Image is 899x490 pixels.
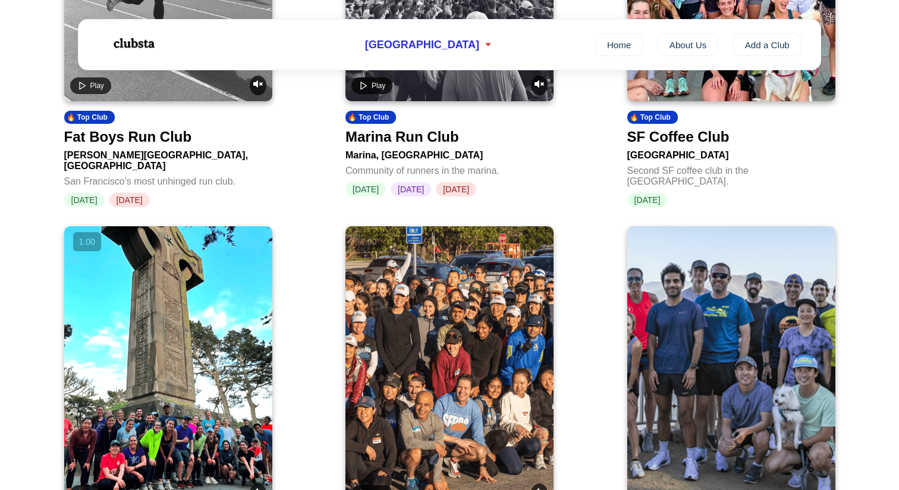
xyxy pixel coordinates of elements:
div: 🔥 Top Club [64,111,115,124]
a: Home [595,33,643,56]
div: Second SF coffee club in the [GEOGRAPHIC_DATA]. [627,161,835,187]
div: [PERSON_NAME][GEOGRAPHIC_DATA], [GEOGRAPHIC_DATA] [64,145,272,171]
a: Add a Club [733,33,801,56]
div: 🔥 Top Club [627,111,678,124]
div: 🔥 Top Club [345,111,396,124]
span: Play [372,82,385,90]
span: [DATE] [391,182,431,196]
span: [DATE] [109,193,150,207]
span: [DATE] [436,182,476,196]
div: San Francisco's most unhinged run club. [64,171,272,187]
span: [DATE] [64,193,105,207]
button: Play video [351,77,392,94]
span: [GEOGRAPHIC_DATA] [365,39,479,51]
div: [GEOGRAPHIC_DATA] [627,145,835,161]
span: [DATE] [345,182,386,196]
div: Fat Boys Run Club [64,129,192,145]
a: About Us [658,33,719,56]
div: Marina Run Club [345,129,459,145]
span: [DATE] [627,193,668,207]
div: SF Coffee Club [627,129,730,145]
button: Unmute video [531,76,548,95]
div: Marina, [GEOGRAPHIC_DATA] [345,145,554,161]
img: Logo [98,29,169,58]
div: Community of runners in the marina. [345,161,554,176]
span: Play [90,82,104,90]
button: Unmute video [250,76,266,95]
button: Play video [70,77,111,94]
